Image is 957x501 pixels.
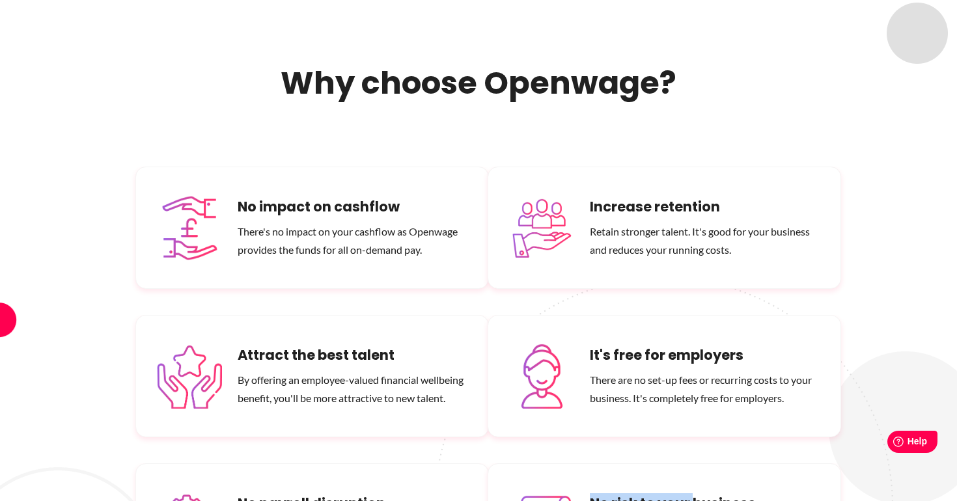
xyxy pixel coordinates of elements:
img: free-for-employers.png [509,344,574,409]
h6: No impact on cashflow [238,196,467,217]
h6: Increase retention [590,196,820,217]
p: There are no set-up fees or recurring costs to your business. It's completely free for employers. [590,371,820,407]
p: Retain stronger talent. It's good for your business and reduces your running costs. [590,223,820,259]
p: There's no impact on your cashflow as Openwage provides the funds for all on-demand pay. [238,223,467,259]
iframe: Help widget launcher [841,426,943,462]
h2: Why choose Openwage? [135,64,822,103]
p: By offering an employee-valued financial wellbeing benefit, you'll be more attractive to new talent. [238,371,467,407]
h6: Attract the best talent [238,345,467,366]
h6: It's free for employers [590,345,820,366]
img: best-talent.png [157,344,222,409]
img: no-cashflow-impact.png [157,195,222,260]
img: increase-retention.png [509,195,574,260]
